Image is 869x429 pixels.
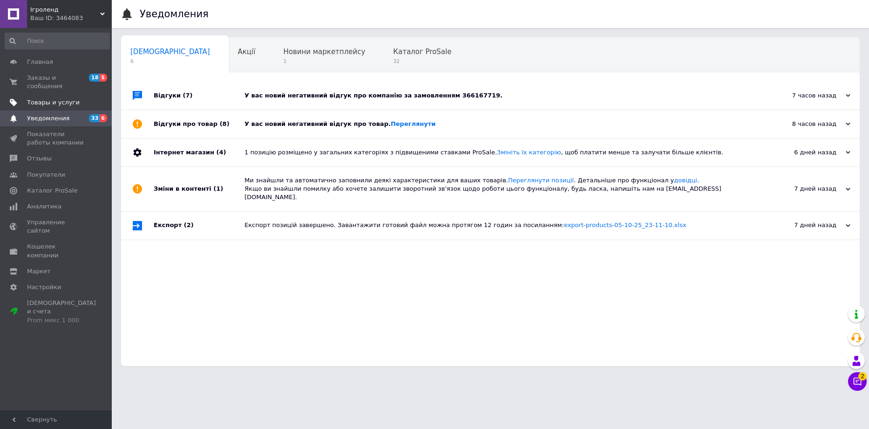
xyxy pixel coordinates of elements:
[154,138,244,166] div: Інтернет магазин
[244,176,757,202] div: Ми знайшли та автоматично заповнили деякі характеристики для ваших товарів. . Детальніше про функ...
[757,120,850,128] div: 8 часов назад
[238,48,256,56] span: Акції
[757,221,850,229] div: 7 дней назад
[216,149,226,156] span: (4)
[27,242,86,259] span: Кошелек компании
[27,283,61,291] span: Настройки
[244,91,757,100] div: У вас новий негативний відгук про компанію за замовленням 366167719.
[154,110,244,138] div: Відгуки про товар
[89,74,100,82] span: 18
[283,48,365,56] span: Новини маркетплейсу
[100,114,107,122] span: 6
[27,130,86,147] span: Показатели работы компании
[27,171,65,179] span: Покупатели
[858,369,867,378] span: 2
[27,202,61,211] span: Аналитика
[154,167,244,211] div: Зміни в контенті
[674,177,697,184] a: довідці
[89,114,100,122] span: 33
[27,187,77,195] span: Каталог ProSale
[184,221,194,228] span: (2)
[27,316,96,325] div: Prom микс 1 000
[27,154,52,163] span: Отзывы
[508,177,574,184] a: Переглянути позиції
[393,58,451,65] span: 32
[154,82,244,110] div: Відгуки
[244,148,757,157] div: 1 позицію розміщено у загальних категоріях з підвищеними ставками ProSale. , щоб платити менше та...
[27,299,96,325] span: [DEMOGRAPHIC_DATA] и счета
[27,98,80,107] span: Товары и услуги
[154,212,244,240] div: Експорт
[757,185,850,193] div: 7 дней назад
[27,114,69,123] span: Уведомления
[757,91,850,100] div: 7 часов назад
[393,48,451,56] span: Каталог ProSale
[283,58,365,65] span: 1
[100,74,107,82] span: 5
[497,149,561,156] a: Змініть їх категорію
[130,58,210,65] span: 6
[27,218,86,235] span: Управление сайтом
[27,267,51,276] span: Маркет
[140,8,209,20] h1: Уведомления
[27,58,53,66] span: Главная
[848,372,867,391] button: Чат с покупателем2
[564,221,686,228] a: export-products-05-10-25_23-11-10.xlsx
[220,120,230,127] span: (8)
[391,120,436,127] a: Переглянути
[30,6,100,14] span: Ігроленд
[130,48,210,56] span: [DEMOGRAPHIC_DATA]
[27,74,86,90] span: Заказы и сообщения
[5,33,110,49] input: Поиск
[244,120,757,128] div: У вас новий негативний відгук про товар.
[183,92,193,99] span: (7)
[244,221,757,229] div: Експорт позицій завершено. Завантажити готовий файл можна протягом 12 годин за посиланням:
[757,148,850,157] div: 6 дней назад
[213,185,223,192] span: (1)
[30,14,112,22] div: Ваш ID: 3464083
